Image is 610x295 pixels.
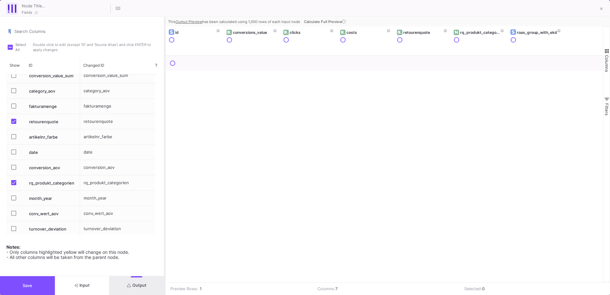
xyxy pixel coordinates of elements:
[80,191,152,206] div: month_year
[80,68,152,83] div: conversion_value_sum
[80,221,152,236] div: turnover_deviation
[346,30,387,35] div: costs
[83,63,104,68] span: Changed ID
[80,114,152,129] div: retourenquote
[80,175,295,191] div: Press SPACE to select this row.
[6,29,13,34] img: columns.svg
[10,63,20,68] span: Show
[55,276,110,295] button: Input
[80,129,152,144] div: artikelnr_farbe
[26,175,80,190] div: rq_produkt_categorien
[6,191,80,206] div: Press SPACE to select this row.
[26,114,80,129] div: retourenquote
[6,129,80,145] div: Press SPACE to select this row.
[482,286,485,291] b: 0
[80,206,152,221] div: conv_wert_aov
[80,83,295,99] div: Press SPACE to select this row.
[80,68,295,83] div: Press SPACE to select this row.
[26,206,80,221] div: conv_wert_aov
[80,129,295,145] div: Press SPACE to select this row.
[155,63,164,68] span: Type
[20,1,109,10] input: Node Title...
[233,30,273,35] div: conversions_value
[604,103,609,116] span: Filters
[175,30,217,35] div: id
[26,145,80,160] div: date
[15,42,26,52] span: Select All
[6,83,80,99] div: Press SPACE to select this row.
[26,221,80,236] div: turnover_deviation
[109,276,164,295] button: Output
[127,283,146,288] span: Output
[290,30,330,35] div: clicks
[80,145,152,160] div: date
[6,145,80,160] div: Press SPACE to select this row.
[112,2,124,15] button: Hotkeys List
[175,19,202,24] u: Output Preview
[6,241,158,260] div: - Only columns highlighted yellow will change on this node. - All other columns will be taken fro...
[26,129,80,144] div: artikelnr_farbe
[26,160,80,175] div: conversion_aov
[14,29,158,34] input: Search for Name, Type, etc.
[460,30,501,35] div: rq_produkt_categorien
[604,55,609,72] span: Columns
[6,99,80,114] div: Press SPACE to select this row.
[74,283,90,288] span: Input
[168,19,301,24] div: This has been calculated using 1,000 rows of each input node
[80,160,152,175] div: conversion_aov
[6,175,80,191] div: Press SPACE to select this row.
[32,42,158,52] span: Double click to edit (except 'ID' and 'Source Alias') and click ENTER to apply changes
[80,191,295,206] div: Press SPACE to select this row.
[80,145,295,160] div: Press SPACE to select this row.
[6,160,80,175] div: Press SPACE to select this row.
[313,283,459,295] td: Columns:
[23,283,32,288] span: Save
[29,63,33,68] span: ID
[80,83,152,98] div: category_aov
[26,68,80,83] div: conversion_value_sum
[517,30,557,35] div: roas_group_with_ekd
[6,114,80,129] div: Press SPACE to select this row.
[459,283,606,295] td: Selected:
[8,4,16,13] img: fields-ui.svg
[26,83,80,98] div: category_aov
[6,206,80,221] div: Press SPACE to select this row.
[6,244,20,250] b: Notes:
[170,286,198,292] div: Preview Rows:
[80,114,295,129] div: Press SPACE to select this row.
[303,17,348,26] button: Calculate Full Preview
[335,286,338,291] b: 7
[80,99,152,114] div: fakturamenge
[80,221,295,237] div: Press SPACE to select this row.
[80,206,295,221] div: Press SPACE to select this row.
[80,99,295,114] div: Press SPACE to select this row.
[22,10,32,15] span: Fields
[403,30,444,35] div: retourenquote
[6,221,80,237] div: Press SPACE to select this row.
[200,286,202,292] b: 1
[26,99,80,114] div: fakturamenge
[80,160,295,175] div: Press SPACE to select this row.
[26,191,80,206] div: month_year
[80,175,152,190] div: rq_produkt_categorien
[6,68,80,83] div: Press SPACE to select this row.
[304,19,347,24] span: Calculate Full Preview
